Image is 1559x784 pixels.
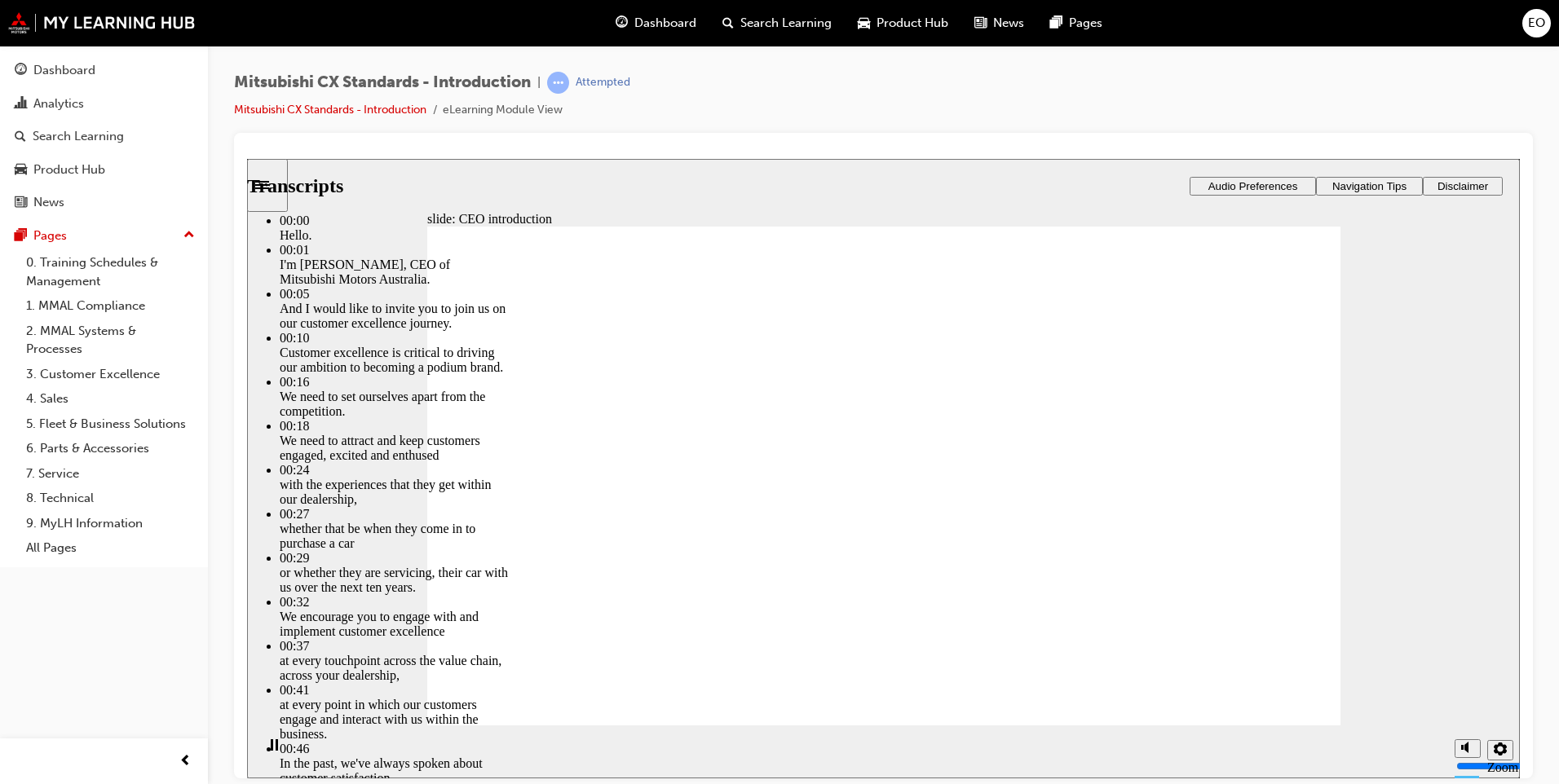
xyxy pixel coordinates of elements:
[709,7,845,40] a: search-iconSearch Learning
[443,101,563,120] li: eLearning Module View
[33,227,67,245] div: Pages
[15,229,27,244] span: pages-icon
[15,97,27,112] span: chart-icon
[7,187,201,218] a: News
[1037,7,1115,40] a: pages-iconPages
[993,14,1024,33] span: News
[7,52,201,221] button: DashboardAnalyticsSearch LearningProduct HubNews
[961,7,1037,40] a: news-iconNews
[7,221,201,251] button: Pages
[1069,14,1102,33] span: Pages
[634,14,696,33] span: Dashboard
[183,225,195,246] span: up-icon
[20,319,201,362] a: 2. MMAL Systems & Processes
[845,7,961,40] a: car-iconProduct Hub
[15,196,27,210] span: news-icon
[15,130,26,144] span: search-icon
[33,597,261,627] div: In the past, we've always spoken about customer satisfaction,
[537,73,541,92] span: |
[234,103,426,117] a: Mitsubishi CX Standards - Introduction
[20,293,201,319] a: 1. MMAL Compliance
[722,13,734,33] span: search-icon
[33,583,261,597] div: 00:46
[20,362,201,387] a: 3. Customer Excellence
[974,13,987,33] span: news-icon
[603,7,709,40] a: guage-iconDashboard
[877,14,948,33] span: Product Hub
[20,386,201,412] a: 4. Sales
[15,163,27,178] span: car-icon
[8,12,196,33] img: mmal
[15,64,27,78] span: guage-icon
[179,751,192,772] span: prev-icon
[1050,13,1062,33] span: pages-icon
[20,436,201,461] a: 6. Parts & Accessories
[616,13,628,33] span: guage-icon
[7,89,201,119] a: Analytics
[33,161,105,179] div: Product Hub
[576,75,630,90] div: Attempted
[7,55,201,86] a: Dashboard
[7,155,201,185] a: Product Hub
[20,250,201,293] a: 0. Training Schedules & Management
[1528,14,1545,33] span: EO
[7,121,201,152] a: Search Learning
[20,511,201,536] a: 9. MyLH Information
[33,95,84,113] div: Analytics
[20,535,201,561] a: All Pages
[33,61,95,80] div: Dashboard
[740,14,832,33] span: Search Learning
[1522,9,1551,37] button: EO
[33,193,64,212] div: News
[858,13,870,33] span: car-icon
[33,127,124,146] div: Search Learning
[547,72,569,94] span: learningRecordVerb_ATTEMPT-icon
[20,412,201,437] a: 5. Fleet & Business Solutions
[20,486,201,511] a: 8. Technical
[20,461,201,487] a: 7. Service
[234,73,531,92] span: Mitsubishi CX Standards - Introduction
